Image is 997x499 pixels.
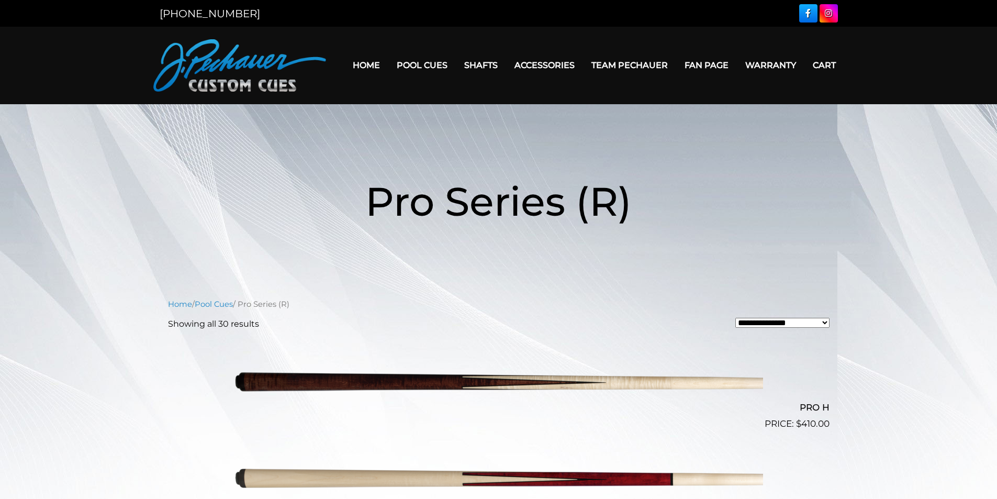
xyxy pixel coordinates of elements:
[160,7,260,20] a: [PHONE_NUMBER]
[168,318,259,330] p: Showing all 30 results
[456,52,506,79] a: Shafts
[388,52,456,79] a: Pool Cues
[583,52,676,79] a: Team Pechauer
[168,398,830,417] h2: PRO H
[344,52,388,79] a: Home
[735,318,830,328] select: Shop order
[153,39,326,92] img: Pechauer Custom Cues
[234,339,763,427] img: PRO H
[365,177,632,226] span: Pro Series (R)
[168,300,192,309] a: Home
[796,418,801,429] span: $
[796,418,830,429] bdi: 410.00
[737,52,804,79] a: Warranty
[195,300,233,309] a: Pool Cues
[168,339,830,431] a: PRO H $410.00
[506,52,583,79] a: Accessories
[168,298,830,310] nav: Breadcrumb
[804,52,844,79] a: Cart
[676,52,737,79] a: Fan Page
